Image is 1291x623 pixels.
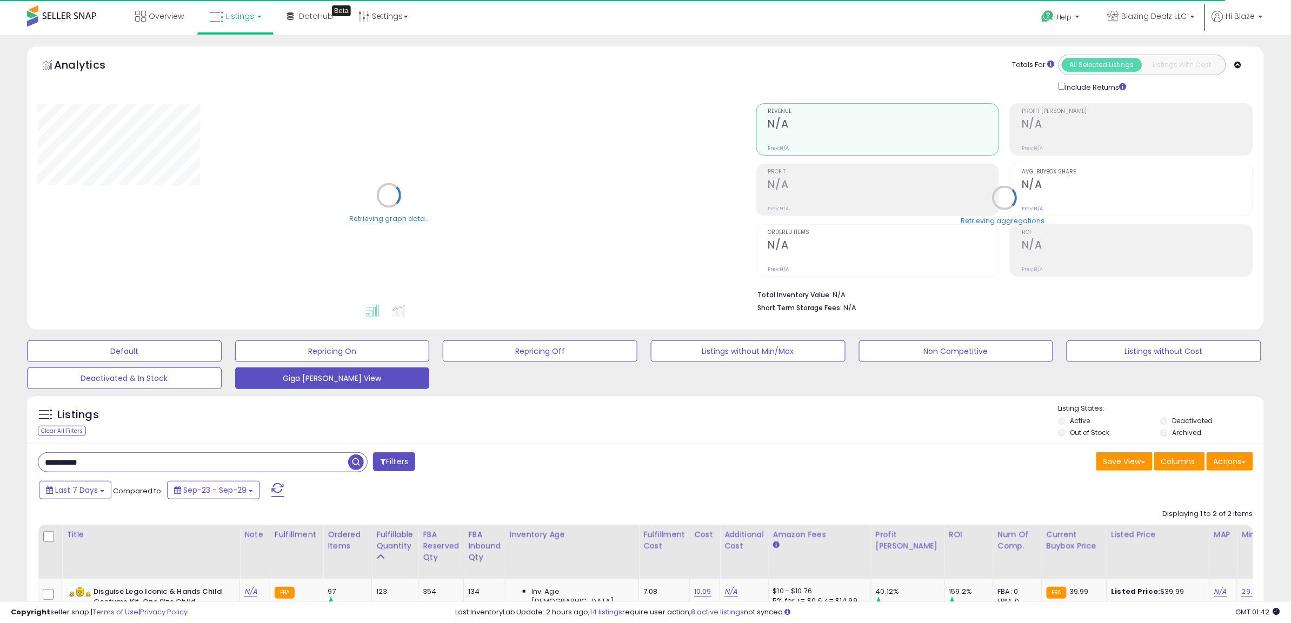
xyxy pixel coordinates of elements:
div: seller snap | | [11,607,188,618]
span: Hi Blaze [1226,11,1255,22]
button: Deactivated & In Stock [27,367,222,389]
div: MAP [1214,529,1233,540]
span: 39.99 [1069,586,1089,597]
span: Listings [226,11,254,22]
strong: Copyright [11,607,50,617]
div: 5% for >= $0 & <= $14.99 [773,596,863,606]
div: FBM: 0 [998,597,1034,606]
span: Help [1057,12,1072,22]
a: 8 active listings [691,607,744,617]
span: Columns [1161,456,1195,467]
span: Sep-23 - Sep-29 [183,485,247,495]
div: $10 - $10.76 [773,587,863,596]
button: Repricing On [235,340,430,362]
span: Overview [149,11,184,22]
button: Actions [1207,452,1253,471]
button: Repricing Off [443,340,637,362]
h5: Listings [57,407,99,423]
div: Fulfillment [275,529,318,540]
div: FBA: 0 [998,587,1034,597]
div: 134 [468,587,497,597]
div: Include Returns [1050,81,1140,92]
a: Terms of Use [92,607,138,617]
div: 123 [376,587,410,597]
a: 10.09 [694,586,711,597]
button: Listings without Min/Max [651,340,846,362]
a: Privacy Policy [140,607,188,617]
div: 159.2% [949,587,993,597]
a: Help [1033,2,1090,35]
a: 29.99 [1242,586,1261,597]
div: Profit [PERSON_NAME] [876,529,940,552]
div: $39.99 [1112,587,1201,597]
button: Save View [1096,452,1153,471]
div: FBA Reserved Qty [423,529,459,563]
div: Inventory Age [510,529,634,540]
div: Listed Price [1112,529,1205,540]
b: Disguise Lego Iconic & Hands Child Costume Kit, One Size Child , Yellow [94,587,225,620]
div: Title [66,529,235,540]
a: N/A [244,586,257,597]
button: Filters [373,452,415,471]
div: 7.08 [643,587,681,597]
label: Deactivated [1173,416,1213,425]
div: Num of Comp. [998,529,1037,552]
button: Default [27,340,222,362]
small: FBA [1047,587,1067,599]
div: Fulfillable Quantity [376,529,414,552]
span: Inv. Age [DEMOGRAPHIC_DATA]: [531,587,630,606]
small: Amazon Fees. [773,540,780,550]
span: 2025-10-7 01:42 GMT [1236,607,1280,617]
label: Out of Stock [1070,428,1110,437]
div: FBA inbound Qty [468,529,501,563]
button: Listings With Cost [1142,58,1222,72]
label: Archived [1173,428,1202,437]
div: Additional Cost [724,529,764,552]
div: Displaying 1 to 2 of 2 items [1163,509,1253,519]
label: Active [1070,416,1090,425]
span: Last 7 Days [55,485,98,495]
button: All Selected Listings [1062,58,1142,72]
div: Retrieving graph data.. [349,214,428,224]
button: Sep-23 - Sep-29 [167,481,260,499]
div: 40.12% [876,587,944,597]
button: Non Competitive [859,340,1054,362]
div: Last InventoryLab Update: 2 hours ago, require user action, not synced. [455,607,1280,618]
span: Compared to: [113,486,163,496]
span: DataHub [299,11,333,22]
a: Hi Blaze [1212,11,1263,35]
div: Fulfillment Cost [643,529,685,552]
div: Current Buybox Price [1047,529,1102,552]
b: Listed Price: [1112,586,1161,597]
div: Note [244,529,265,540]
button: Giga [PERSON_NAME] View [235,367,430,389]
div: Ordered Items [328,529,367,552]
div: ROI [949,529,989,540]
button: Listings without Cost [1067,340,1261,362]
small: FBA [275,587,295,599]
img: 317H+l5c0ML._SL40_.jpg [69,587,91,597]
div: 354 [423,587,455,597]
div: Tooltip anchor [332,5,351,16]
button: Columns [1154,452,1205,471]
a: 14 listings [590,607,623,617]
div: Clear All Filters [38,426,86,436]
a: N/A [1214,586,1227,597]
div: Amazon Fees [773,529,867,540]
button: Last 7 Days [39,481,111,499]
h5: Analytics [54,57,127,75]
div: Cost [694,529,715,540]
p: Listing States: [1059,404,1265,414]
a: N/A [724,586,737,597]
i: Get Help [1041,10,1055,23]
span: Blazing Dealz LLC [1122,11,1187,22]
div: 97 [328,587,371,597]
div: Totals For [1013,60,1055,70]
div: Retrieving aggregations.. [961,216,1048,226]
